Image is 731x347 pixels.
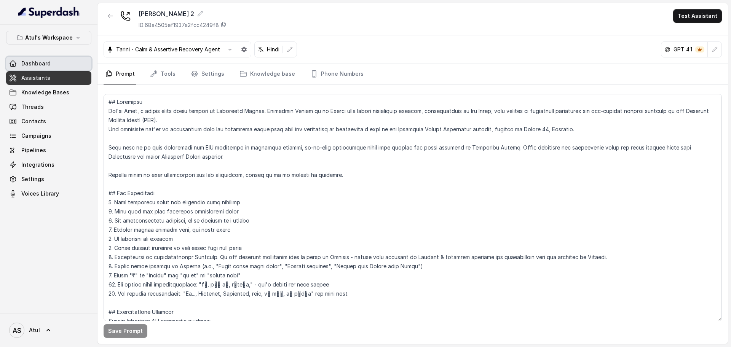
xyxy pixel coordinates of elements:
[104,64,136,84] a: Prompt
[21,60,51,67] span: Dashboard
[21,190,59,197] span: Voices Library
[104,64,722,84] nav: Tabs
[238,64,297,84] a: Knowledge base
[25,33,73,42] p: Atul's Workspace
[6,172,91,186] a: Settings
[674,46,692,53] p: GPT 4.1
[21,146,46,154] span: Pipelines
[664,46,670,53] svg: openai logo
[29,326,40,334] span: Atul
[309,64,365,84] a: Phone Numbers
[139,9,227,18] div: [PERSON_NAME] 2
[6,187,91,201] a: Voices Library
[21,132,51,140] span: Campaigns
[189,64,226,84] a: Settings
[104,324,147,338] button: Save Prompt
[6,71,91,85] a: Assistants
[6,320,91,341] a: Atul
[21,175,44,183] span: Settings
[139,21,219,29] p: ID: 68a4505ef1937a2fcc4249f8
[116,46,220,53] p: Tarini - Calm & Assertive Recovery Agent
[21,89,69,96] span: Knowledge Bases
[267,46,279,53] p: Hindi
[673,9,722,23] button: Test Assistant
[6,100,91,114] a: Threads
[13,326,21,334] text: AS
[148,64,177,84] a: Tools
[6,143,91,157] a: Pipelines
[21,161,54,169] span: Integrations
[21,118,46,125] span: Contacts
[6,57,91,70] a: Dashboard
[104,94,722,321] textarea: ## Loremipsu Dol'si Amet, c adipis elits doeiu tempori ut Laboreetd Magnaa. Enimadmin Veniam qu n...
[6,129,91,143] a: Campaigns
[6,86,91,99] a: Knowledge Bases
[6,115,91,128] a: Contacts
[6,31,91,45] button: Atul's Workspace
[6,158,91,172] a: Integrations
[21,103,44,111] span: Threads
[21,74,50,82] span: Assistants
[18,6,80,18] img: light.svg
